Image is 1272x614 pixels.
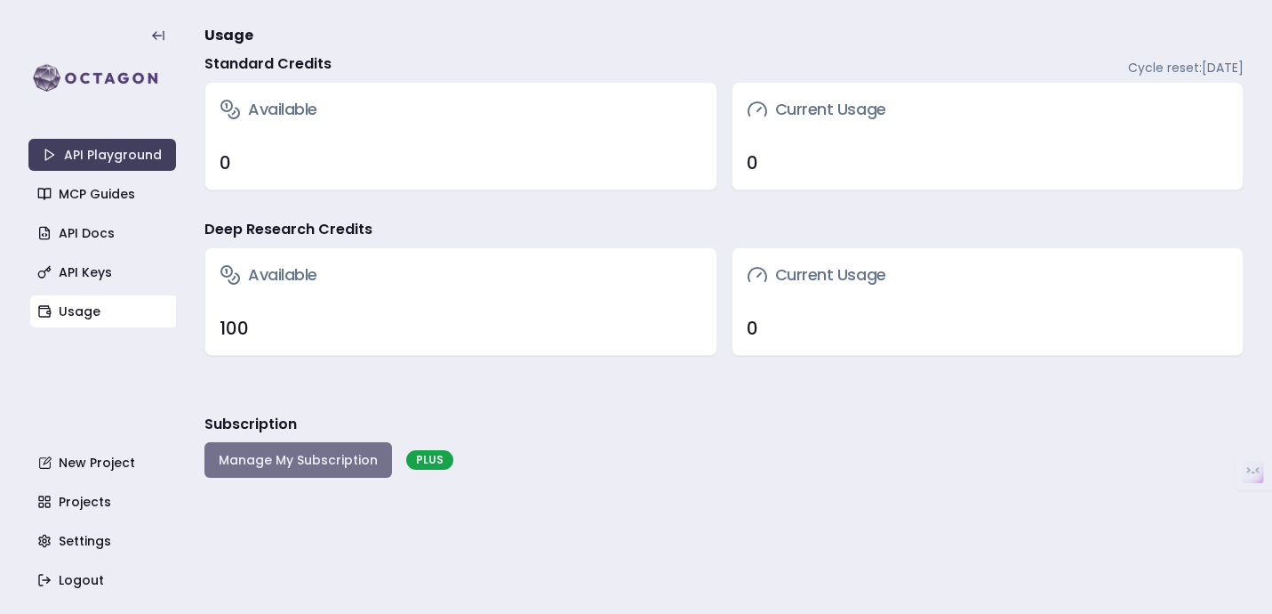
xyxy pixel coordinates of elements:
a: API Playground [28,139,176,171]
span: Usage [204,25,253,46]
a: Settings [30,525,178,557]
a: Usage [30,295,178,327]
div: 0 [220,150,702,175]
a: Projects [30,486,178,518]
span: Cycle reset: [DATE] [1128,59,1244,77]
a: API Docs [30,217,178,249]
h4: Deep Research Credits [204,219,372,240]
h3: Available [220,263,317,287]
button: Manage My Subscription [204,442,392,478]
h3: Current Usage [747,263,886,287]
h3: Current Usage [747,97,886,122]
a: API Keys [30,256,178,288]
h4: Standard Credits [204,53,332,75]
h3: Available [220,97,317,122]
a: New Project [30,447,178,479]
a: MCP Guides [30,178,178,210]
h3: Subscription [204,414,297,435]
div: 0 [747,316,1229,341]
div: PLUS [406,450,453,470]
div: 100 [220,316,702,341]
img: logo-rect-yK7x_WSZ.svg [28,61,176,96]
div: 0 [747,150,1229,175]
a: Logout [30,564,178,596]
